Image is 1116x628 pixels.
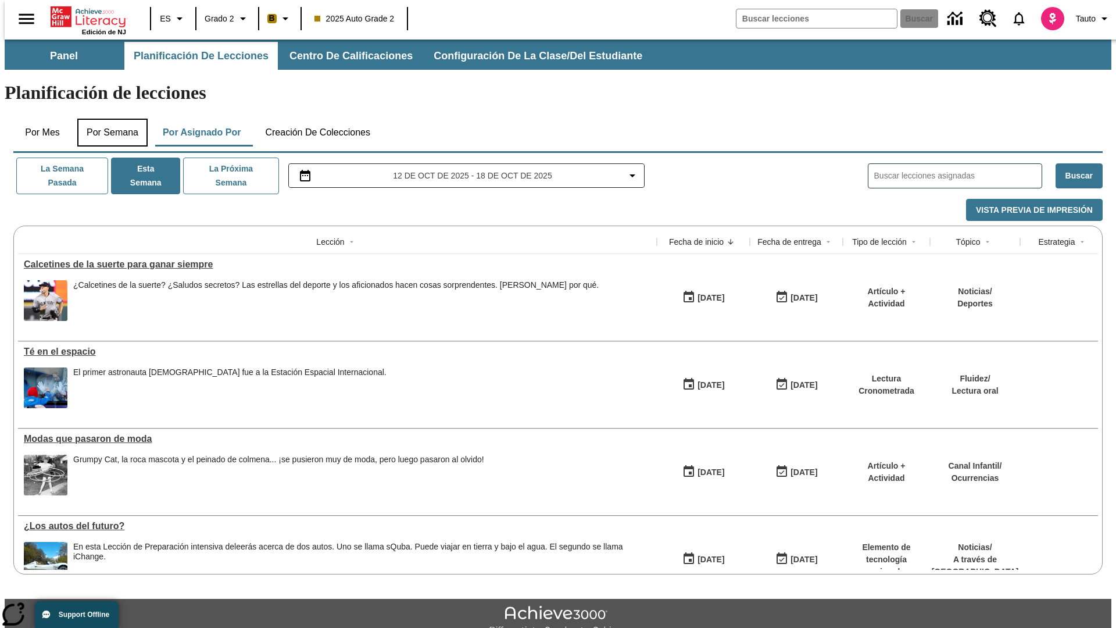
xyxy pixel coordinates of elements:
button: Grado: Grado 2, Elige un grado [200,8,255,29]
input: Buscar lecciones asignadas [874,167,1042,184]
button: Boost El color de la clase es anaranjado claro. Cambiar el color de la clase. [263,8,297,29]
div: [DATE] [697,465,724,480]
div: [DATE] [791,378,817,392]
img: Un astronauta, el primero del Reino Unido que viaja a la Estación Espacial Internacional, saluda ... [24,367,67,408]
span: Support Offline [59,611,109,619]
button: Creación de colecciones [256,119,380,147]
a: Portada [51,5,126,28]
div: En esta Lección de Preparación intensiva de [73,542,651,562]
div: Tópico [956,236,980,248]
span: Tauto [1076,13,1096,25]
button: Por asignado por [153,119,251,147]
p: Elemento de tecnología mejorada [849,541,924,578]
a: Té en el espacio, Lecciones [24,347,651,357]
button: Por semana [77,119,148,147]
p: Deportes [957,298,993,310]
button: Sort [724,235,738,249]
div: Grumpy Cat, la roca mascota y el peinado de colmena... ¡se pusieron muy de moda, pero luego pasar... [73,455,484,465]
button: Esta semana [111,158,180,194]
p: Fluidez / [952,373,998,385]
button: 07/01/25: Primer día en que estuvo disponible la lección [678,548,728,570]
button: Panel [6,42,122,70]
button: Por mes [13,119,71,147]
span: Planificación de lecciones [134,49,269,63]
span: Grado 2 [205,13,234,25]
p: Lectura oral [952,385,998,397]
div: [DATE] [697,291,724,305]
button: 10/13/25: Último día en que podrá accederse la lección [771,287,821,309]
button: 08/01/26: Último día en que podrá accederse la lección [771,548,821,570]
button: Support Offline [35,601,119,628]
p: A través de [GEOGRAPHIC_DATA] [932,554,1019,578]
button: Centro de calificaciones [280,42,422,70]
div: ¿Los autos del futuro? [24,521,651,531]
img: avatar image [1041,7,1064,30]
button: 07/19/25: Primer día en que estuvo disponible la lección [678,461,728,483]
p: Noticias / [957,286,993,298]
p: Noticias / [932,541,1019,554]
a: Modas que pasaron de moda, Lecciones [24,434,651,444]
span: ES [160,13,171,25]
div: Tipo de lección [852,236,907,248]
testabrev: leerás acerca de dos autos. Uno se llama sQuba. Puede viajar en tierra y bajo el agua. El segundo... [73,542,623,561]
button: Sort [981,235,995,249]
button: Configuración de la clase/del estudiante [424,42,652,70]
button: 10/13/25: Primer día en que estuvo disponible la lección [678,287,728,309]
span: Panel [50,49,78,63]
button: 06/30/26: Último día en que podrá accederse la lección [771,461,821,483]
div: Fecha de inicio [669,236,724,248]
div: Subbarra de navegación [5,42,653,70]
span: 2025 Auto Grade 2 [314,13,395,25]
a: Notificaciones [1004,3,1034,34]
p: Artículo + Actividad [849,286,924,310]
input: Buscar campo [736,9,897,28]
span: 12 de oct de 2025 - 18 de oct de 2025 [393,170,552,182]
div: Grumpy Cat, la roca mascota y el peinado de colmena... ¡se pusieron muy de moda, pero luego pasar... [73,455,484,495]
button: Perfil/Configuración [1071,8,1116,29]
a: Centro de información [940,3,972,35]
div: [DATE] [791,465,817,480]
div: ¿Calcetines de la suerte? ¿Saludos secretos? Las estrellas del deporte y los aficionados hacen co... [73,280,599,321]
button: Sort [345,235,359,249]
button: Buscar [1056,163,1103,188]
div: [DATE] [697,378,724,392]
button: Lenguaje: ES, Selecciona un idioma [155,8,192,29]
div: Subbarra de navegación [5,40,1111,70]
p: Artículo + Actividad [849,460,924,484]
div: El primer astronauta británico fue a la Estación Espacial Internacional. [73,367,387,408]
button: 10/06/25: Primer día en que estuvo disponible la lección [678,374,728,396]
div: Fecha de entrega [757,236,821,248]
span: B [269,11,275,26]
p: Ocurrencias [949,472,1002,484]
div: Té en el espacio [24,347,651,357]
div: Lección [316,236,344,248]
img: foto en blanco y negro de una chica haciendo girar unos hula-hulas en la década de 1950 [24,455,67,495]
button: 10/12/25: Último día en que podrá accederse la lección [771,374,821,396]
div: [DATE] [791,291,817,305]
div: Modas que pasaron de moda [24,434,651,444]
div: Estrategia [1038,236,1075,248]
button: Planificación de lecciones [124,42,278,70]
div: En esta Lección de Preparación intensiva de leerás acerca de dos autos. Uno se llama sQuba. Puede... [73,542,651,583]
div: [DATE] [791,552,817,567]
button: Vista previa de impresión [966,199,1103,222]
button: Sort [1075,235,1089,249]
div: El primer astronauta [DEMOGRAPHIC_DATA] fue a la Estación Espacial Internacional. [73,367,387,377]
img: Un automóvil de alta tecnología flotando en el agua. [24,542,67,583]
svg: Collapse Date Range Filter [625,169,639,183]
button: Abrir el menú lateral [9,2,44,36]
div: Calcetines de la suerte para ganar siempre [24,259,651,270]
button: Sort [907,235,921,249]
div: Portada [51,4,126,35]
p: Lectura Cronometrada [849,373,924,397]
button: Escoja un nuevo avatar [1034,3,1071,34]
a: ¿Los autos del futuro? , Lecciones [24,521,651,531]
h1: Planificación de lecciones [5,82,1111,104]
button: La próxima semana [183,158,278,194]
p: Canal Infantil / [949,460,1002,472]
span: Edición de NJ [82,28,126,35]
